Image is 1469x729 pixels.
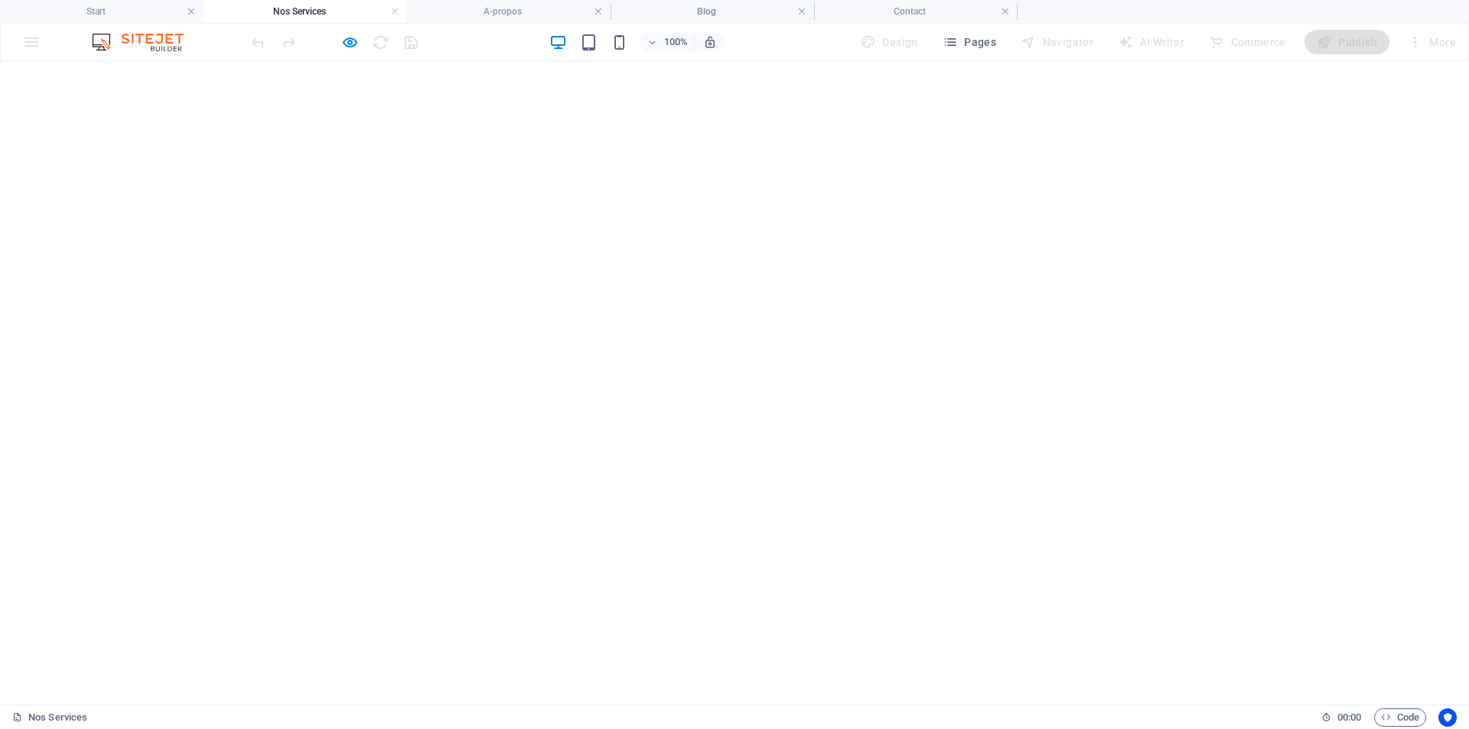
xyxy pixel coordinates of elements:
span: Pages [943,34,996,50]
h4: Contact [814,3,1018,20]
div: Design (Ctrl+Alt+Y) [855,30,924,54]
h4: Blog [611,3,814,20]
span: 00 00 [1337,708,1361,727]
h6: Session time [1321,708,1362,727]
button: Code [1374,708,1426,727]
a: Click to cancel selection. Double-click to open Pages [12,708,87,727]
span: : [1348,711,1350,723]
h4: A-propos [407,3,611,20]
span: Code [1381,708,1419,727]
h4: Nos Services [204,3,407,20]
button: 100% [640,33,695,51]
i: On resize automatically adjust zoom level to fit chosen device. [703,35,717,49]
h6: 100% [663,33,688,51]
button: Pages [936,30,1002,54]
button: Usercentrics [1438,708,1457,727]
img: Editor Logo [88,33,203,51]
